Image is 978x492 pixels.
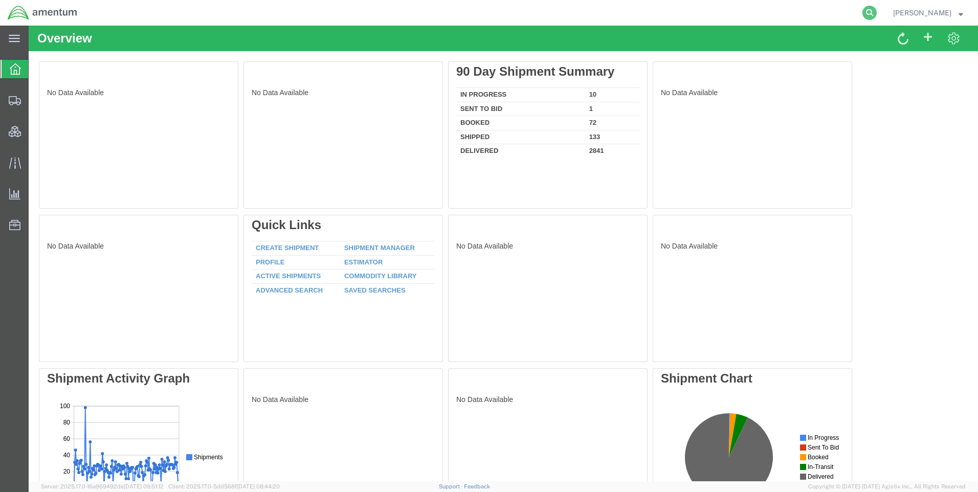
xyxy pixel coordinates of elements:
div: No Data Available [428,369,611,485]
span: [DATE] 08:44:20 [237,483,280,489]
text: Shipments [147,55,176,62]
div: No Data Available [632,62,815,178]
div: Shipment Chart [632,346,815,360]
text: [DATE] [88,90,102,103]
td: 2841 [557,119,611,130]
span: Client: 2025.17.0-5dd568f [168,483,280,489]
text: Delivered [147,74,173,81]
a: Commodity Library [316,247,388,254]
iframe: FS Legacy Container [29,26,978,481]
text: 0 [19,85,23,93]
td: In Progress [428,62,557,77]
text: [DATE] [28,90,41,103]
div: Shipment Activity Graph [18,346,202,360]
td: 10 [557,62,611,77]
span: [DATE] 09:51:12 [124,483,164,489]
text: [DATE] [76,90,90,103]
text: In-Transit [147,64,173,72]
a: Create Shipment [227,218,290,226]
button: [PERSON_NAME] [893,7,964,19]
img: logo [7,5,78,20]
a: Feedback [464,483,490,489]
text: 100 [13,4,23,11]
div: No Data Available [18,215,202,331]
text: Booked [147,55,168,62]
a: Profile [227,233,256,240]
text: [DATE] [40,90,54,103]
td: Booked [428,91,557,105]
div: No Data Available [223,369,406,485]
div: 90 Day Shipment Summary [428,39,611,53]
a: Support [439,483,464,489]
text: 40 [16,53,24,60]
span: Server: 2025.17.0-16a969492de [41,483,164,489]
text: In Progress [147,35,178,42]
text: 60 [16,36,24,43]
a: Shipment Manager [316,218,386,226]
td: Delivered [428,119,557,130]
span: Copyright © [DATE]-[DATE] Agistix Inc., All Rights Reserved [808,482,966,491]
div: No Data Available [223,62,406,178]
td: Shipped [428,104,557,119]
text: Sent To Bid [147,45,178,52]
a: Estimator [316,233,354,240]
text: [DATE] [113,90,127,103]
a: Saved Searches [316,261,377,269]
text: 80 [16,20,24,27]
text: 20 [16,69,24,76]
div: No Data Available [428,215,611,331]
td: 133 [557,104,611,119]
text: [DATE] [101,90,115,103]
a: Advanced Search [227,261,294,269]
text: [DATE] [52,90,66,103]
div: No Data Available [632,215,815,331]
text: [DATE] [15,90,29,103]
a: Active Shipments [227,247,292,254]
td: 1 [557,76,611,91]
text: [DATE] [64,90,78,103]
div: Quick Links [223,192,406,207]
td: Sent To Bid [428,76,557,91]
td: 72 [557,91,611,105]
span: Ray Cheatteam [893,7,951,18]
